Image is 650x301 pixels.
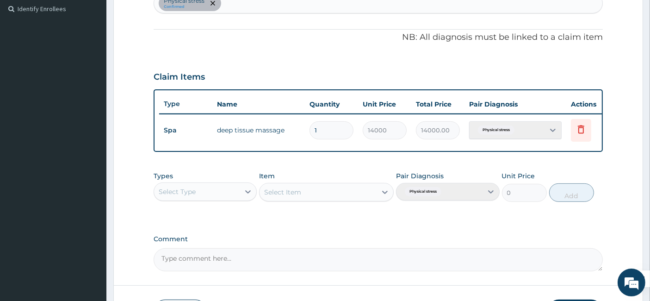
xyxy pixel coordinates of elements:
th: Quantity [305,95,358,113]
span: We're online! [54,91,128,185]
img: d_794563401_company_1708531726252_794563401 [17,46,37,69]
div: Select Type [159,187,196,196]
th: Pair Diagnosis [464,95,566,113]
label: Unit Price [502,171,535,181]
div: Chat with us now [48,52,155,64]
td: deep tissue massage [212,121,305,139]
th: Actions [566,95,613,113]
th: Type [159,95,212,113]
td: Spa [159,122,212,139]
th: Unit Price [358,95,411,113]
th: Name [212,95,305,113]
label: Item [259,171,275,181]
button: Add [549,183,594,202]
textarea: Type your message and hit 'Enter' [5,202,176,234]
p: NB: All diagnosis must be linked to a claim item [154,31,603,44]
label: Types [154,172,173,180]
h3: Claim Items [154,72,205,82]
label: Pair Diagnosis [396,171,444,181]
div: Minimize live chat window [152,5,174,27]
th: Total Price [411,95,464,113]
label: Comment [154,235,603,243]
